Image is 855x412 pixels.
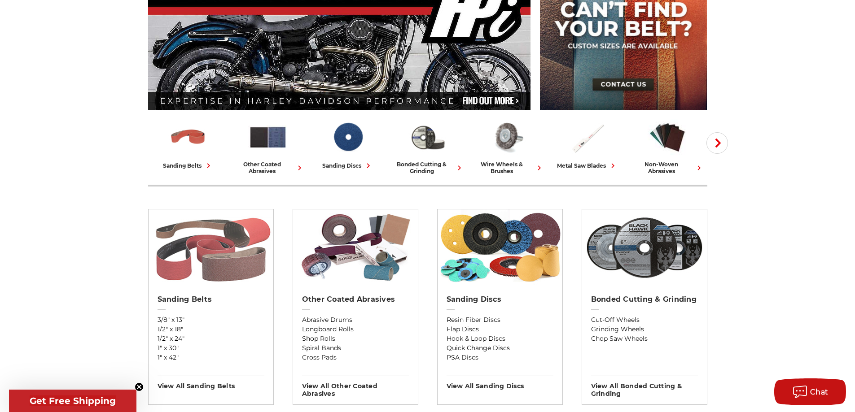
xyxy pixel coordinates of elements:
[322,161,373,170] div: sanding discs
[631,118,704,174] a: non-woven abrasives
[293,209,418,286] img: Other Coated Abrasives
[582,209,707,286] img: Bonded Cutting & Grinding
[158,376,264,390] h3: View All sanding belts
[591,315,698,325] a: Cut-Off Wheels
[328,118,368,156] img: Sanding Discs
[302,343,409,353] a: Spiral Bands
[551,118,624,170] a: metal saw blades
[591,325,698,334] a: Grinding Wheels
[232,118,304,174] a: other coated abrasives
[168,118,208,156] img: Sanding Belts
[158,295,264,304] h2: Sanding Belts
[471,161,544,174] div: wire wheels & brushes
[631,161,704,174] div: non-woven abrasives
[248,118,288,156] img: Other Coated Abrasives
[311,118,384,170] a: sanding discs
[447,353,553,362] a: PSA Discs
[447,334,553,343] a: Hook & Loop Discs
[391,118,464,174] a: bonded cutting & grinding
[30,395,116,406] span: Get Free Shipping
[471,118,544,174] a: wire wheels & brushes
[302,376,409,398] h3: View All other coated abrasives
[447,325,553,334] a: Flap Discs
[706,132,728,154] button: Next
[302,295,409,304] h2: Other Coated Abrasives
[135,382,144,391] button: Close teaser
[232,161,304,174] div: other coated abrasives
[438,209,562,286] img: Sanding Discs
[158,343,264,353] a: 1" x 30"
[152,118,224,170] a: sanding belts
[302,315,409,325] a: Abrasive Drums
[302,334,409,343] a: Shop Rolls
[810,388,829,396] span: Chat
[158,325,264,334] a: 1/2" x 18"
[158,334,264,343] a: 1/2" x 24"
[158,353,264,362] a: 1" x 42"
[774,378,846,405] button: Chat
[557,161,618,170] div: metal saw blades
[568,118,607,156] img: Metal Saw Blades
[158,315,264,325] a: 3/8" x 13"
[648,118,687,156] img: Non-woven Abrasives
[163,161,213,170] div: sanding belts
[302,325,409,334] a: Longboard Rolls
[391,161,464,174] div: bonded cutting & grinding
[149,209,273,286] img: Sanding Belts
[447,315,553,325] a: Resin Fiber Discs
[591,295,698,304] h2: Bonded Cutting & Grinding
[302,353,409,362] a: Cross Pads
[488,118,527,156] img: Wire Wheels & Brushes
[9,390,136,412] div: Get Free ShippingClose teaser
[591,334,698,343] a: Chop Saw Wheels
[591,376,698,398] h3: View All bonded cutting & grinding
[447,295,553,304] h2: Sanding Discs
[447,343,553,353] a: Quick Change Discs
[408,118,447,156] img: Bonded Cutting & Grinding
[447,376,553,390] h3: View All sanding discs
